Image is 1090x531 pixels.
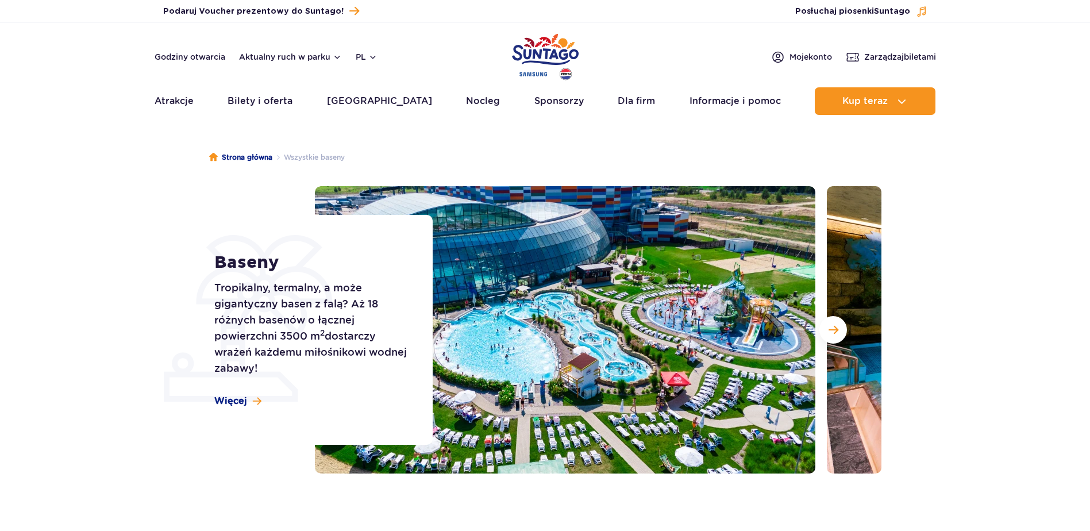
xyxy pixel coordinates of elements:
[163,6,344,17] span: Podaruj Voucher prezentowy do Suntago!
[327,87,432,115] a: [GEOGRAPHIC_DATA]
[214,280,407,376] p: Tropikalny, termalny, a może gigantyczny basen z falą? Aż 18 różnych basenów o łącznej powierzchn...
[795,6,910,17] span: Posłuchaj piosenki
[214,395,261,407] a: Więcej
[534,87,584,115] a: Sponsorzy
[320,328,325,337] sup: 2
[846,50,936,64] a: Zarządzajbiletami
[795,6,927,17] button: Posłuchaj piosenkiSuntago
[842,96,888,106] span: Kup teraz
[214,252,407,273] h1: Baseny
[815,87,935,115] button: Kup teraz
[466,87,500,115] a: Nocleg
[155,51,225,63] a: Godziny otwarcia
[512,29,579,82] a: Park of Poland
[315,186,815,474] img: Zewnętrzna część Suntago z basenami i zjeżdżalniami, otoczona leżakami i zielenią
[209,152,272,163] a: Strona główna
[864,51,936,63] span: Zarządzaj biletami
[228,87,292,115] a: Bilety i oferta
[356,51,378,63] button: pl
[819,316,847,344] button: Następny slajd
[155,87,194,115] a: Atrakcje
[618,87,655,115] a: Dla firm
[789,51,832,63] span: Moje konto
[874,7,910,16] span: Suntago
[272,152,345,163] li: Wszystkie baseny
[214,395,247,407] span: Więcej
[163,3,359,19] a: Podaruj Voucher prezentowy do Suntago!
[239,52,342,61] button: Aktualny ruch w parku
[771,50,832,64] a: Mojekonto
[690,87,781,115] a: Informacje i pomoc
